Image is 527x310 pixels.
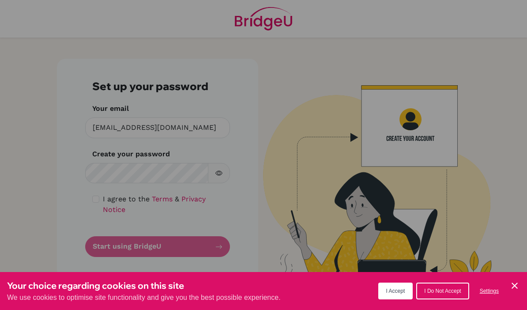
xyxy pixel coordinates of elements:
[7,279,281,292] h3: Your choice regarding cookies on this site
[473,284,506,299] button: Settings
[386,288,405,294] span: I Accept
[509,280,520,291] button: Save and close
[416,283,469,299] button: I Do Not Accept
[424,288,461,294] span: I Do Not Accept
[480,288,499,294] span: Settings
[7,292,281,303] p: We use cookies to optimise site functionality and give you the best possible experience.
[378,283,413,299] button: I Accept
